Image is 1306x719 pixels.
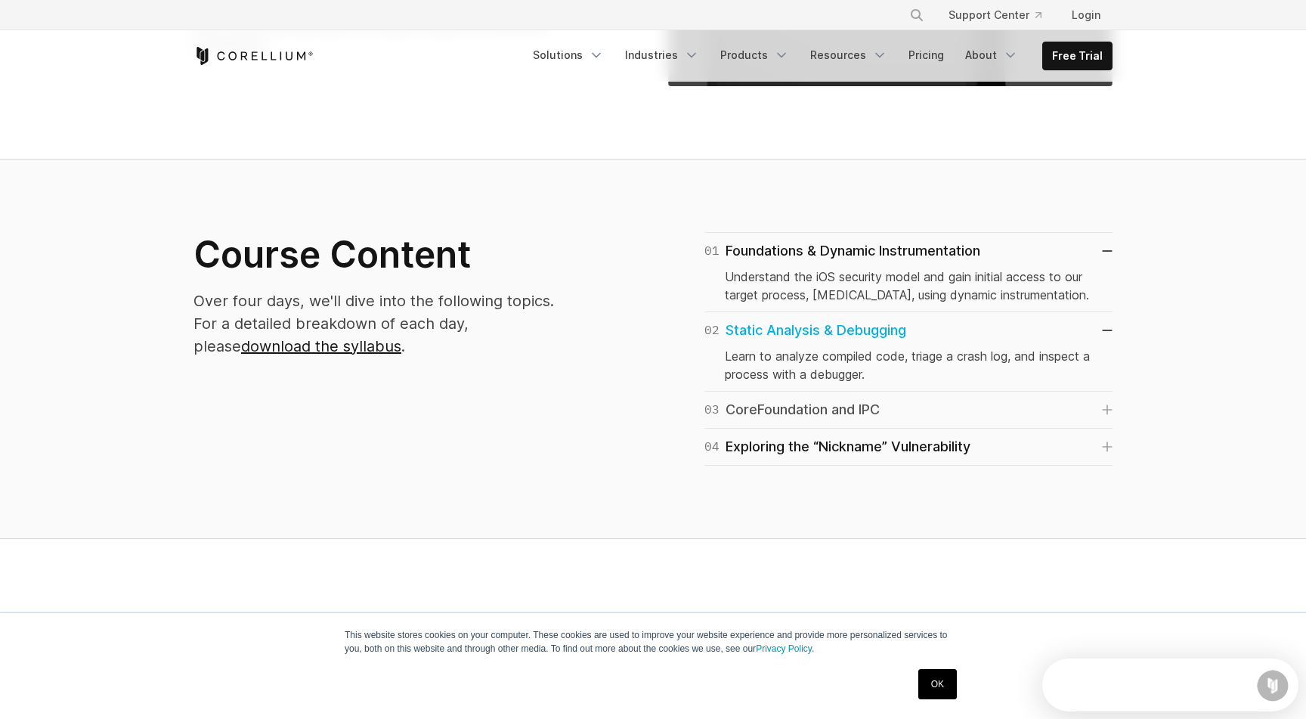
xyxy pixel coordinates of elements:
a: Privacy Policy. [756,643,814,654]
a: Pricing [899,42,953,69]
div: Navigation Menu [891,2,1113,29]
h2: Course Content [193,232,580,277]
p: Learn to analyze compiled code, triage a crash log, and inspect a process with a debugger. [725,347,1092,383]
div: Foundations & Dynamic Instrumentation [704,240,980,262]
div: Exploring the “Nickname” Vulnerability [704,436,970,457]
div: Open Intercom Messenger [6,6,262,48]
a: download the syllabus [241,337,401,355]
span: 03 [704,399,720,420]
p: Understand the iOS security model and gain initial access to our target process, [MEDICAL_DATA], ... [725,268,1092,304]
span: 01 [704,240,720,262]
a: 04Exploring the “Nickname” Vulnerability [704,436,1113,457]
span: 04 [704,436,720,457]
a: Products [711,42,798,69]
a: 01Foundations & Dynamic Instrumentation [704,240,1113,262]
iframe: Intercom live chat discovery launcher [1042,659,1298,711]
div: CoreFoundation and IPC [704,399,880,420]
p: This website stores cookies on your computer. These cookies are used to improve your website expe... [345,628,961,655]
a: Solutions [524,42,613,69]
p: Over four days, we'll dive into the following topics. For a detailed breakdown of each day, please . [193,290,580,358]
a: 03CoreFoundation and IPC [704,399,1113,420]
div: Navigation Menu [524,42,1113,70]
div: The team typically replies in under 2h [16,25,217,41]
a: Industries [616,42,708,69]
a: Support Center [936,2,1054,29]
div: Static Analysis & Debugging [704,320,906,341]
a: About [956,42,1027,69]
a: Resources [801,42,896,69]
div: Need help? [16,13,217,25]
a: Free Trial [1043,42,1112,70]
iframe: Intercom live chat [1255,668,1291,704]
h2: Contact us for pricing [193,612,580,657]
a: OK [918,669,957,699]
span: 02 [704,320,720,341]
a: Login [1060,2,1113,29]
a: Corellium Home [193,47,314,65]
a: 02Static Analysis & Debugging [704,320,1113,341]
button: Search [903,2,930,29]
